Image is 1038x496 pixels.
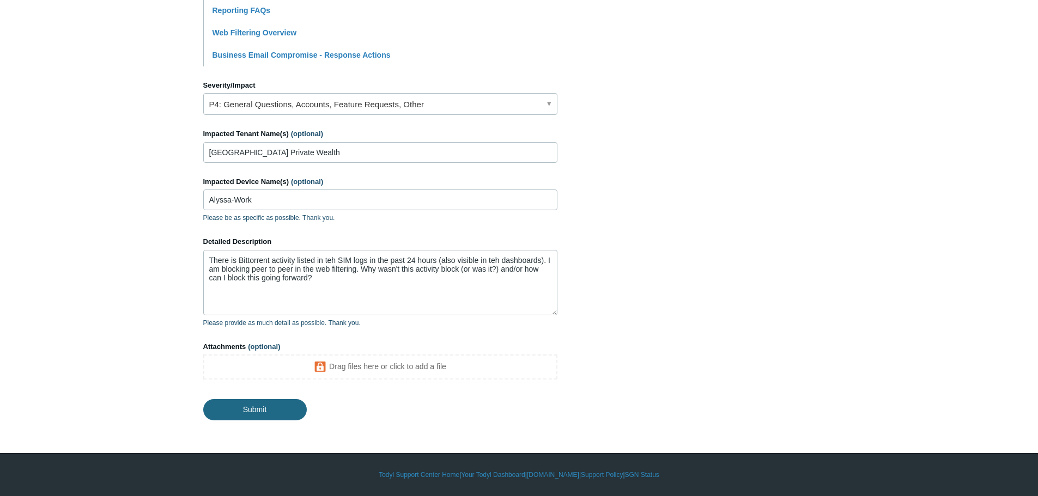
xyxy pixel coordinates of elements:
label: Impacted Tenant Name(s) [203,128,557,139]
span: (optional) [248,342,280,351]
label: Severity/Impact [203,80,557,91]
div: | | | | [203,470,835,480]
a: Reporting FAQs [213,6,271,15]
a: Todyl Support Center Home [379,470,459,480]
span: (optional) [291,177,323,186]
a: Business Email Compromise - Response Actions [213,51,391,59]
a: P4: General Questions, Accounts, Feature Requests, Other [203,93,557,115]
a: [DOMAIN_NAME] [527,470,579,480]
a: Web Filtering Overview [213,28,297,37]
p: Please provide as much detail as possible. Thank you. [203,318,557,328]
a: SGN Status [625,470,659,480]
input: Submit [203,399,307,420]
p: Please be as specific as possible. Thank you. [203,213,557,223]
a: Your Todyl Dashboard [461,470,525,480]
a: Support Policy [581,470,623,480]
span: (optional) [291,130,323,138]
label: Detailed Description [203,236,557,247]
label: Impacted Device Name(s) [203,176,557,187]
label: Attachments [203,341,557,352]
